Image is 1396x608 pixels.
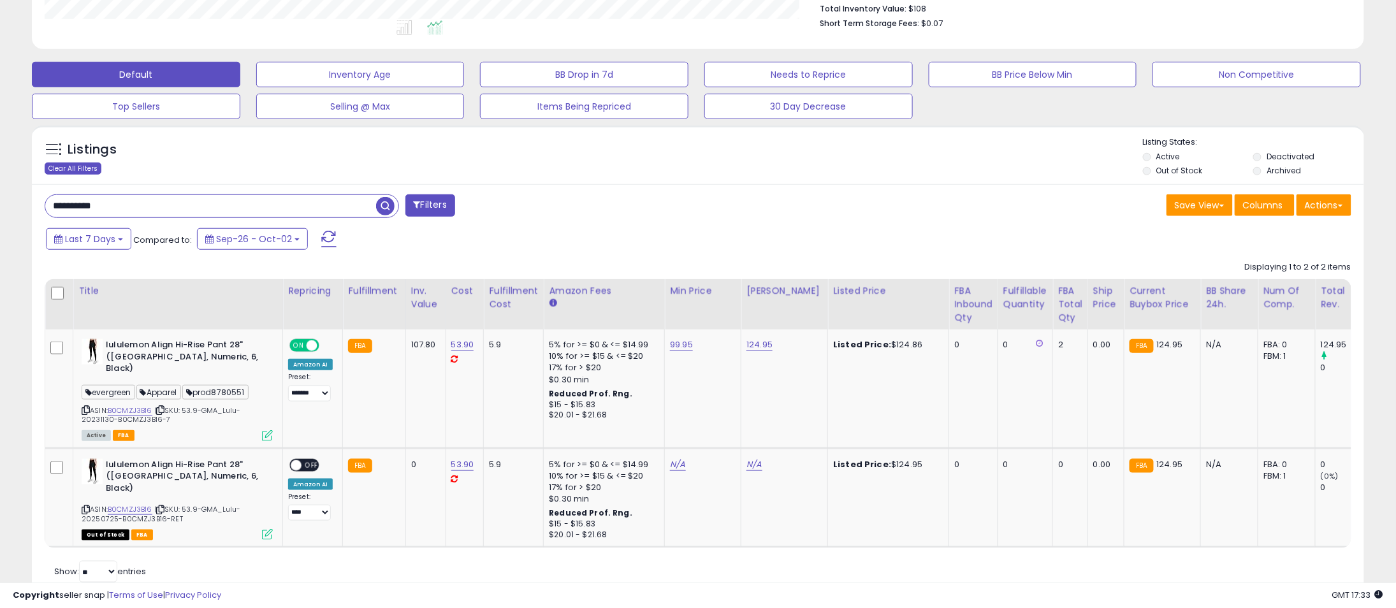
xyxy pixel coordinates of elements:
[820,3,906,14] b: Total Inventory Value:
[549,493,655,505] div: $0.30 min
[1093,459,1114,470] div: 0.00
[65,233,115,245] span: Last 7 Days
[480,94,688,119] button: Items Being Repriced
[1263,284,1310,311] div: Num of Comp.
[348,339,372,353] small: FBA
[288,359,333,370] div: Amazon AI
[1156,165,1203,176] label: Out of Stock
[746,284,822,298] div: [PERSON_NAME]
[1130,339,1153,353] small: FBA
[1321,362,1372,373] div: 0
[1243,199,1283,212] span: Columns
[1321,471,1339,481] small: (0%)
[411,459,436,470] div: 0
[549,351,655,362] div: 10% for >= $15 & <= $20
[451,338,474,351] a: 53.90
[317,340,338,351] span: OFF
[1003,459,1043,470] div: 0
[288,284,337,298] div: Repricing
[1206,339,1248,351] div: N/A
[833,459,939,470] div: $124.95
[746,338,773,351] a: 124.95
[489,284,538,311] div: Fulfillment Cost
[549,374,655,386] div: $0.30 min
[1003,339,1043,351] div: 0
[549,410,655,421] div: $20.01 - $21.68
[82,459,103,484] img: 31K0tWND35L._SL40_.jpg
[820,18,919,29] b: Short Term Storage Fees:
[489,459,534,470] div: 5.9
[136,385,181,400] span: Apparel
[1263,351,1305,362] div: FBM: 1
[216,233,292,245] span: Sep-26 - Oct-02
[288,493,333,521] div: Preset:
[704,94,913,119] button: 30 Day Decrease
[1321,284,1367,311] div: Total Rev.
[13,590,221,602] div: seller snap | |
[670,458,685,471] a: N/A
[82,504,240,523] span: | SKU: 53.9-GMA_Lulu-20250725-B0CMZJ3B16-RET
[1263,470,1305,482] div: FBM: 1
[1058,459,1078,470] div: 0
[113,430,135,441] span: FBA
[1321,339,1372,351] div: 124.95
[1235,194,1295,216] button: Columns
[954,459,988,470] div: 0
[549,519,655,530] div: $15 - $15.83
[32,94,240,119] button: Top Sellers
[1167,194,1233,216] button: Save View
[1058,284,1082,324] div: FBA Total Qty
[549,507,632,518] b: Reduced Prof. Rng.
[549,530,655,540] div: $20.01 - $21.68
[1152,62,1361,87] button: Non Competitive
[411,339,436,351] div: 107.80
[106,339,261,378] b: lululemon Align Hi-Rise Pant 28" ([GEOGRAPHIC_DATA], Numeric, 6, Black)
[549,362,655,373] div: 17% for > $20
[1093,339,1114,351] div: 0.00
[106,459,261,498] b: lululemon Align Hi-Rise Pant 28" ([GEOGRAPHIC_DATA], Numeric, 6, Black)
[1130,459,1153,473] small: FBA
[32,62,240,87] button: Default
[1093,284,1119,311] div: Ship Price
[670,284,736,298] div: Min Price
[549,388,632,399] b: Reduced Prof. Rng.
[78,284,277,298] div: Title
[348,284,400,298] div: Fulfillment
[1321,482,1372,493] div: 0
[704,62,913,87] button: Needs to Reprice
[182,385,249,400] span: prod8780551
[1267,165,1301,176] label: Archived
[670,338,693,351] a: 99.95
[1206,284,1253,311] div: BB Share 24h.
[108,504,152,515] a: B0CMZJ3B16
[929,62,1137,87] button: BB Price Below Min
[1206,459,1248,470] div: N/A
[1297,194,1351,216] button: Actions
[833,458,891,470] b: Listed Price:
[954,339,988,351] div: 0
[82,339,273,440] div: ASIN:
[411,284,440,311] div: Inv. value
[1263,339,1305,351] div: FBA: 0
[288,479,333,490] div: Amazon AI
[405,194,455,217] button: Filters
[746,458,762,471] a: N/A
[133,234,192,246] span: Compared to:
[82,385,135,400] span: evergreen
[451,284,479,298] div: Cost
[1245,261,1351,273] div: Displaying 1 to 2 of 2 items
[549,298,556,309] small: Amazon Fees.
[82,530,129,540] span: All listings that are currently out of stock and unavailable for purchase on Amazon
[82,459,273,539] div: ASIN:
[82,405,240,424] span: | SKU: 53.9-GMA_Lulu-20231130-B0CMZJ3B16-7
[131,530,153,540] span: FBA
[549,482,655,493] div: 17% for > $20
[46,228,131,250] button: Last 7 Days
[45,163,101,175] div: Clear All Filters
[489,339,534,351] div: 5.9
[348,459,372,473] small: FBA
[302,460,322,470] span: OFF
[1058,339,1078,351] div: 2
[833,339,939,351] div: $124.86
[165,589,221,601] a: Privacy Policy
